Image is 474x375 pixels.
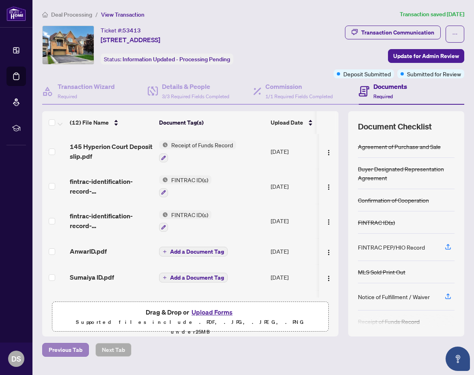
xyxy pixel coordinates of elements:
img: Logo [325,184,332,190]
span: plus [163,250,167,254]
button: Previous Tab [42,343,89,357]
div: Status: [101,54,233,65]
span: Receipt of Funds Record [168,140,236,149]
span: Required [58,93,77,99]
button: Logo [322,245,335,258]
span: home [42,12,48,17]
span: fintrac-identification-record-[PERSON_NAME]-20250916-124426.pdf [70,177,153,196]
p: Supported files include .PDF, .JPG, .JPEG, .PNG under 25 MB [57,317,323,337]
button: Logo [322,271,335,284]
span: plus [163,276,167,280]
button: Status IconFINTRAC ID(s) [159,210,211,232]
span: ellipsis [452,31,458,37]
div: Confirmation of Cooperation [358,196,429,205]
td: [DATE] [267,169,323,204]
span: Deal Processing [51,11,92,18]
div: FINTRAC PEP/HIO Record [358,243,425,252]
td: [DATE] [267,264,323,290]
button: Status IconReceipt of Funds Record [159,140,236,162]
span: 53413 [123,27,141,34]
img: logo [6,6,26,21]
img: Logo [325,149,332,156]
div: MLS Sold Print Out [358,267,405,276]
img: Status Icon [159,175,168,184]
span: Information Updated - Processing Pending [123,56,230,63]
span: Upload Date [271,118,303,127]
button: Update for Admin Review [388,49,464,63]
h4: Commission [265,82,333,91]
span: FINTRAC ID(s) [168,210,211,219]
h4: Documents [373,82,407,91]
td: [DATE] [267,290,323,316]
button: Add a Document Tag [159,272,228,282]
h4: Details & People [162,82,229,91]
span: [STREET_ADDRESS] [101,35,160,45]
span: Required [373,93,393,99]
span: (12) File Name [70,118,109,127]
button: Logo [322,214,335,227]
div: Agreement of Purchase and Sale [358,142,441,151]
span: FINTRAC ID(s) [168,175,211,184]
th: Document Tag(s) [156,111,267,134]
img: IMG-E12294620_1.jpg [43,26,94,64]
td: [DATE] [267,204,323,239]
button: Open asap [446,347,470,371]
img: Logo [325,275,332,282]
span: Sumaiya ID.pdf [70,272,114,282]
span: AnwarID.pdf [70,246,107,256]
button: Add a Document Tag [159,246,228,256]
div: Ticket #: [101,26,141,35]
span: Deposit Submitted [343,69,391,78]
span: Submitted for Review [407,69,461,78]
button: Next Tab [95,343,131,357]
article: Transaction saved [DATE] [400,10,464,19]
button: Status IconFINTRAC ID(s) [159,175,211,197]
img: Logo [325,219,332,225]
button: Add a Document Tag [159,273,228,282]
div: Buyer Designated Representation Agreement [358,164,455,182]
div: Transaction Communication [361,26,434,39]
div: Notice of Fulfillment / Waiver [358,292,430,301]
span: 1/1 Required Fields Completed [265,93,333,99]
span: 3/3 Required Fields Completed [162,93,229,99]
img: Status Icon [159,140,168,149]
span: Document Checklist [358,121,432,132]
span: Update for Admin Review [393,50,459,62]
button: Transaction Communication [345,26,441,39]
li: / [95,10,98,19]
span: fintrac-identification-record-[PERSON_NAME]-20250916-121238.pdf [70,211,153,231]
span: View Transaction [101,11,144,18]
div: FINTRAC ID(s) [358,218,395,227]
button: Add a Document Tag [159,247,228,256]
h4: Transaction Wizard [58,82,115,91]
span: DS [11,353,21,364]
span: Previous Tab [49,343,82,356]
img: Status Icon [159,210,168,219]
td: [DATE] [267,238,323,264]
button: Upload Forms [189,307,235,317]
td: [DATE] [267,134,323,169]
th: Upload Date [267,111,323,134]
span: Drag & Drop or [146,307,235,317]
span: Add a Document Tag [170,275,224,280]
th: (12) File Name [67,111,156,134]
span: 145 Hyperion Court Deposit slip.pdf [70,142,153,161]
button: Logo [322,180,335,193]
img: Logo [325,249,332,256]
span: Add a Document Tag [170,249,224,254]
button: Logo [322,145,335,158]
span: Drag & Drop orUpload FormsSupported files include .PDF, .JPG, .JPEG, .PNG under25MB [52,302,328,342]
